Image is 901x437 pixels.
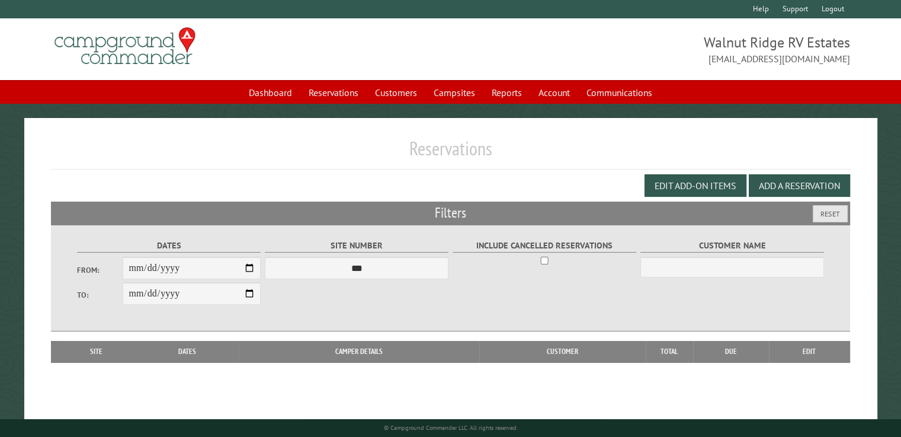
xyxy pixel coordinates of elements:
h1: Reservations [51,137,850,170]
th: Customer [479,341,646,362]
button: Add a Reservation [749,174,850,197]
h2: Filters [51,202,850,224]
th: Site [57,341,136,362]
label: Dates [77,239,261,253]
a: Dashboard [242,81,299,104]
th: Total [646,341,693,362]
button: Edit Add-on Items [645,174,746,197]
a: Account [531,81,577,104]
button: Reset [813,205,848,222]
th: Edit [769,341,850,362]
a: Campsites [427,81,482,104]
img: Campground Commander [51,23,199,69]
a: Reports [485,81,529,104]
label: From: [77,264,123,276]
th: Camper Details [239,341,479,362]
label: Include Cancelled Reservations [453,239,637,253]
th: Due [693,341,769,362]
label: To: [77,289,123,301]
label: Site Number [265,239,449,253]
label: Customer Name [640,239,825,253]
a: Communications [579,81,659,104]
a: Customers [368,81,424,104]
small: © Campground Commander LLC. All rights reserved. [384,424,518,432]
a: Reservations [302,81,365,104]
th: Dates [136,341,239,362]
span: Walnut Ridge RV Estates [EMAIL_ADDRESS][DOMAIN_NAME] [451,33,850,66]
